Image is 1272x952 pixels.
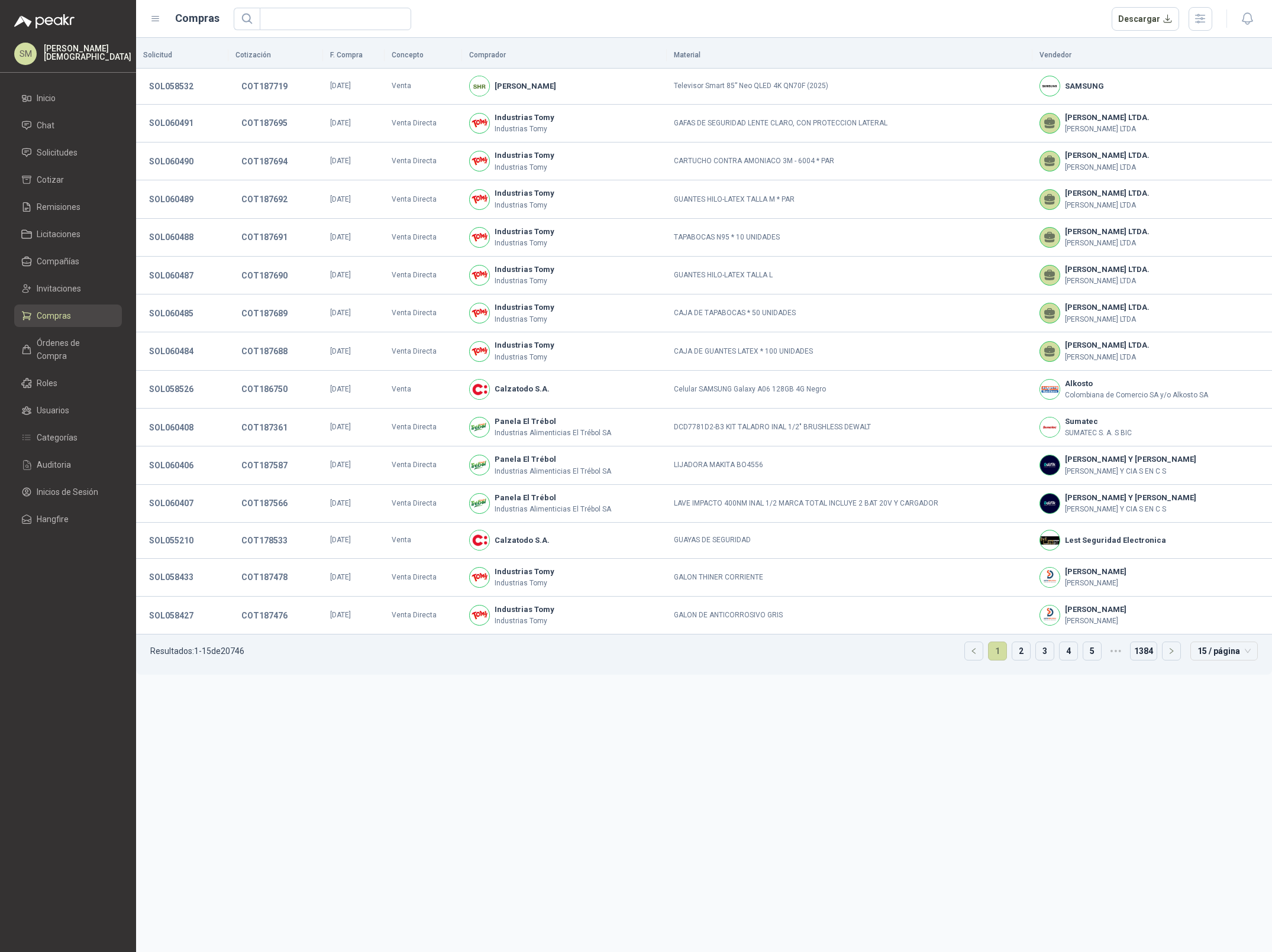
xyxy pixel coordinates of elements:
[14,169,122,191] a: Cotizar
[1059,642,1078,660] li: 4
[385,332,462,370] td: Venta Directa
[1162,642,1181,660] li: Página siguiente
[143,226,199,248] button: SOL060488
[1040,568,1060,587] img: Company Logo
[1036,642,1054,660] a: 3
[667,371,1032,409] td: Celular SAMSUNG Galaxy A06 128GB 4G Negro
[470,494,489,513] img: Company Logo
[37,458,71,471] span: Auditoria
[14,399,122,422] a: Usuarios
[667,294,1032,332] td: CAJA DE TAPABOCAS * 50 UNIDADES
[143,341,199,362] button: SOL060484
[1065,390,1208,401] p: Colombiana de Comercio SA y/o Alkosto SA
[143,530,199,551] button: SOL055210
[1065,578,1126,589] p: [PERSON_NAME]
[1040,76,1060,96] img: Company Logo
[1168,647,1175,655] span: right
[330,119,351,127] span: [DATE]
[470,568,489,587] img: Company Logo
[495,112,554,124] b: Industrias Tomy
[235,378,293,400] button: COT186750
[143,265,199,286] button: SOL060487
[495,578,554,589] p: Industrias Tomy
[14,14,75,28] img: Logo peakr
[323,43,385,69] th: F. Compra
[965,642,983,660] button: left
[37,173,64,186] span: Cotizar
[1065,276,1150,287] p: [PERSON_NAME] LTDA
[235,493,293,514] button: COT187566
[37,200,80,213] span: Remisiones
[1065,535,1166,546] b: Lest Seguridad Electronica
[14,277,122,300] a: Invitaciones
[495,492,611,504] b: Panela El Trébol
[1040,455,1060,475] img: Company Logo
[495,504,611,515] p: Industrias Alimenticias El Trébol SA
[1106,642,1125,660] li: 5 páginas siguientes
[470,151,489,171] img: Company Logo
[1065,200,1150,211] p: [PERSON_NAME] LTDA
[667,485,1032,523] td: LAVE IMPACTO 400NM INAL 1/2 MARCA TOTAL INCLUYE 2 BAT 20V Y CARGADOR
[1190,642,1258,660] div: tamaño de página
[385,446,462,484] td: Venta Directa
[330,385,351,393] span: [DATE]
[235,455,293,476] button: COT187587
[1083,642,1102,660] li: 5
[1065,378,1208,390] b: Alkosto
[330,499,351,507] span: [DATE]
[495,238,554,249] p: Industrias Tomy
[37,92,56,105] span: Inicio
[37,431,78,444] span: Categorías
[330,461,351,469] span: [DATE]
[470,303,489,323] img: Company Logo
[470,380,489,399] img: Company Logo
[235,566,293,588] button: COT187478
[235,605,293,626] button: COT187476
[330,611,351,619] span: [DATE]
[495,352,554,363] p: Industrias Tomy
[37,282,81,295] span: Invitaciones
[495,454,611,465] b: Panela El Trébol
[385,523,462,559] td: Venta
[1065,616,1126,627] p: [PERSON_NAME]
[470,265,489,285] img: Company Logo
[988,642,1007,660] li: 1
[1083,642,1101,660] a: 5
[495,187,554,199] b: Industrias Tomy
[37,119,54,132] span: Chat
[1065,150,1150,161] b: [PERSON_NAME] LTDA.
[667,332,1032,370] td: CAJA DE GUANTES LATEX * 100 UNIDADES
[667,409,1032,446] td: DCD7781D2-B3 KIT TALADRO INAL 1/2" BRUSHLESS DEWALT
[1065,162,1150,173] p: [PERSON_NAME] LTDA
[14,454,122,476] a: Auditoria
[667,597,1032,634] td: GALON DE ANTICORROSIVO GRIS
[37,146,78,159] span: Solicitudes
[970,647,977,655] span: left
[1065,466,1196,477] p: [PERSON_NAME] Y CIA S EN C S
[385,371,462,409] td: Venta
[143,303,199,324] button: SOL060485
[385,559,462,597] td: Venta Directa
[495,302,554,313] b: Industrias Tomy
[1197,642,1251,660] span: 15 / página
[385,43,462,69] th: Concepto
[470,530,489,550] img: Company Logo
[235,112,293,134] button: COT187695
[1032,43,1272,69] th: Vendedor
[495,535,550,546] b: Calzatodo S.A.
[37,485,98,498] span: Inicios de Sesión
[667,143,1032,180] td: CARTUCHO CONTRA AMONIACO 3M - 6004 * PAR
[235,151,293,172] button: COT187694
[37,377,57,390] span: Roles
[385,69,462,105] td: Venta
[330,309,351,317] span: [DATE]
[1040,494,1060,513] img: Company Logo
[385,143,462,180] td: Venta Directa
[385,294,462,332] td: Venta Directa
[235,341,293,362] button: COT187688
[37,404,69,417] span: Usuarios
[495,162,554,173] p: Industrias Tomy
[1060,642,1077,660] a: 4
[330,536,351,544] span: [DATE]
[1065,314,1150,325] p: [PERSON_NAME] LTDA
